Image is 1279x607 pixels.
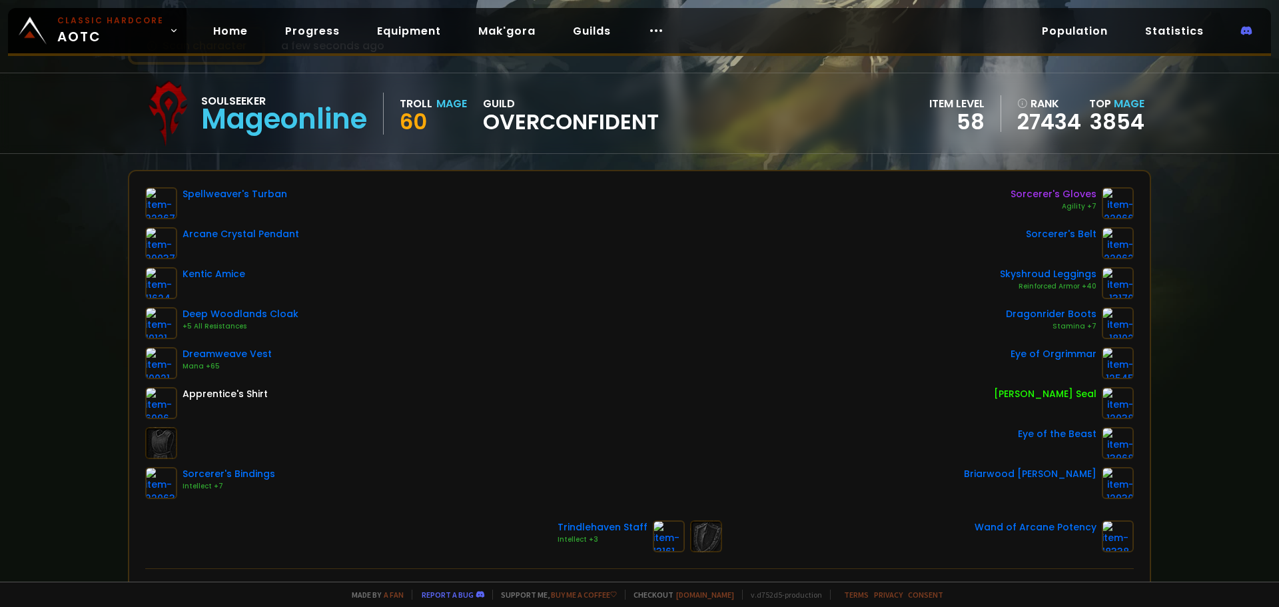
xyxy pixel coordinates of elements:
a: 27434 [1017,112,1081,132]
div: Wand of Arcane Potency [975,520,1096,534]
div: Sorcerer's Bindings [183,467,275,481]
div: Eye of Orgrimmar [1011,347,1096,361]
div: Dragonrider Boots [1006,307,1096,321]
a: Home [203,17,258,45]
div: Intellect +7 [183,481,275,492]
a: Buy me a coffee [551,590,617,600]
a: Terms [844,590,869,600]
div: Intellect +3 [558,534,647,545]
div: Soulseeker [201,93,367,109]
div: Troll [400,95,432,112]
a: Population [1031,17,1118,45]
div: guild [483,95,659,132]
div: rank [1017,95,1081,112]
img: item-13170 [1102,267,1134,299]
a: 3854 [1090,107,1144,137]
a: [DOMAIN_NAME] [676,590,734,600]
div: Sorcerer's Gloves [1011,187,1096,201]
img: item-10021 [145,347,177,379]
img: item-13161 [653,520,685,552]
div: Briarwood [PERSON_NAME] [964,467,1096,481]
span: Made by [344,590,404,600]
small: Classic Hardcore [57,15,164,27]
img: item-22062 [1102,227,1134,259]
img: item-6096 [145,387,177,419]
div: Arcane Crystal Pendant [183,227,299,241]
span: AOTC [57,15,164,47]
img: item-12930 [1102,467,1134,499]
div: Trindlehaven Staff [558,520,647,534]
a: Mak'gora [468,17,546,45]
a: Consent [908,590,943,600]
img: item-18338 [1102,520,1134,552]
a: a fan [384,590,404,600]
img: item-12038 [1102,387,1134,419]
a: Report a bug [422,590,474,600]
div: Mana +65 [183,361,272,372]
img: item-18102 [1102,307,1134,339]
div: item level [929,95,985,112]
span: Support me, [492,590,617,600]
img: item-22063 [145,467,177,499]
a: Progress [274,17,350,45]
div: Agility +7 [1011,201,1096,212]
div: Top [1089,95,1144,112]
span: Checkout [625,590,734,600]
img: item-20037 [145,227,177,259]
a: Statistics [1134,17,1214,45]
div: Kentic Amice [183,267,245,281]
div: Apprentice's Shirt [183,387,268,401]
div: Reinforced Armor +40 [1000,281,1096,292]
div: +5 All Resistances [183,321,298,332]
img: item-22267 [145,187,177,219]
img: item-11624 [145,267,177,299]
div: Skyshroud Leggings [1000,267,1096,281]
span: Mage [1114,96,1144,111]
div: Dreamweave Vest [183,347,272,361]
span: Overconfident [483,112,659,132]
div: Spellweaver's Turban [183,187,287,201]
img: item-13968 [1102,427,1134,459]
img: item-22066 [1102,187,1134,219]
div: Mageonline [201,109,367,129]
img: item-12545 [1102,347,1134,379]
a: Guilds [562,17,622,45]
img: item-19121 [145,307,177,339]
div: 58 [929,112,985,132]
a: Equipment [366,17,452,45]
div: Mage [436,95,467,112]
span: v. d752d5 - production [742,590,822,600]
a: Classic HardcoreAOTC [8,8,187,53]
div: Eye of the Beast [1018,427,1096,441]
a: Privacy [874,590,903,600]
div: Deep Woodlands Cloak [183,307,298,321]
div: Stamina +7 [1006,321,1096,332]
div: Sorcerer's Belt [1026,227,1096,241]
div: [PERSON_NAME] Seal [994,387,1096,401]
span: 60 [400,107,427,137]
